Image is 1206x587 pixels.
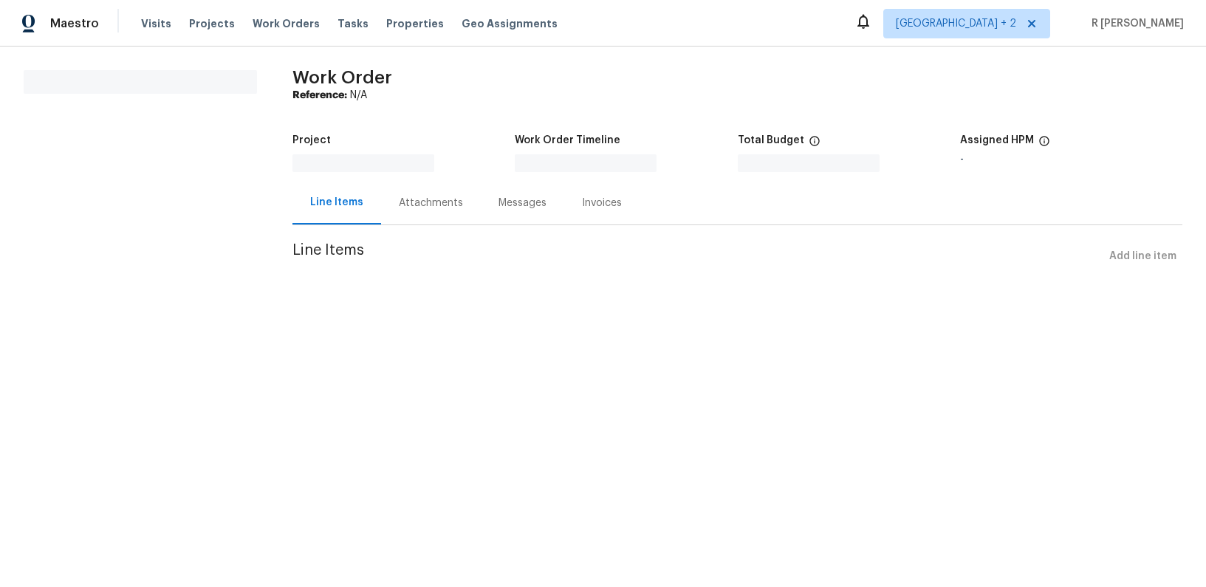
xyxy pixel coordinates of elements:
[738,135,804,145] h5: Total Budget
[292,135,331,145] h5: Project
[515,135,620,145] h5: Work Order Timeline
[582,196,622,210] div: Invoices
[399,196,463,210] div: Attachments
[462,16,558,31] span: Geo Assignments
[1038,135,1050,154] span: The hpm assigned to this work order.
[809,135,820,154] span: The total cost of line items that have been proposed by Opendoor. This sum includes line items th...
[292,243,1103,270] span: Line Items
[386,16,444,31] span: Properties
[960,135,1034,145] h5: Assigned HPM
[292,88,1182,103] div: N/A
[141,16,171,31] span: Visits
[292,69,392,86] span: Work Order
[292,90,347,100] b: Reference:
[1086,16,1184,31] span: R [PERSON_NAME]
[50,16,99,31] span: Maestro
[960,154,1182,165] div: -
[896,16,1016,31] span: [GEOGRAPHIC_DATA] + 2
[310,195,363,210] div: Line Items
[189,16,235,31] span: Projects
[498,196,547,210] div: Messages
[338,18,369,29] span: Tasks
[253,16,320,31] span: Work Orders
